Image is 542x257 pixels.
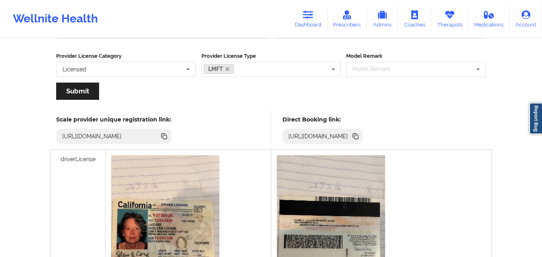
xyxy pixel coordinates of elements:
a: Prescribers [327,6,367,32]
label: Provider License Type [201,52,341,60]
a: Therapists [431,6,469,32]
a: Report Bug [529,103,542,134]
a: Admins [367,6,398,32]
a: Medications [469,6,510,32]
div: Model Remark [350,65,402,74]
div: [URL][DOMAIN_NAME] [59,132,125,140]
label: Model Remark [346,52,486,60]
div: [URL][DOMAIN_NAME] [285,132,351,140]
a: Account [510,6,542,32]
h5: Direct Booking link: [282,116,363,123]
div: Licensed [63,67,86,72]
h5: Scale provider unique registration link: [56,116,171,123]
a: Dashboard [289,6,327,32]
label: Provider License Category [56,52,196,60]
a: Coaches [398,6,431,32]
button: Submit [56,83,99,100]
a: LMFT [204,64,234,74]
